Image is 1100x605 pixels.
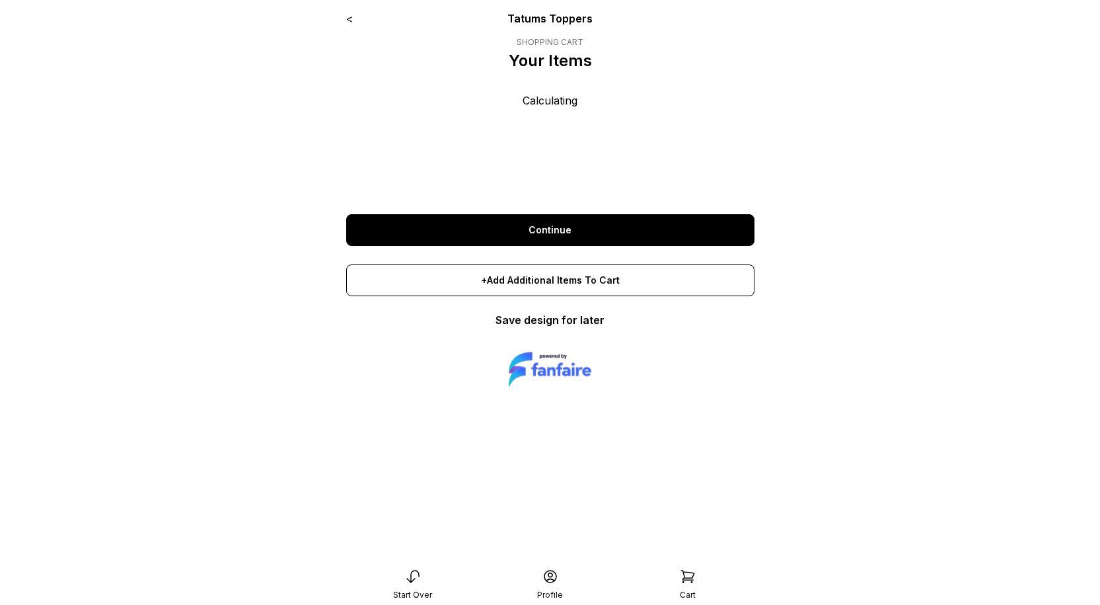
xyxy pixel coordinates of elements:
[393,590,432,600] div: Start Over
[509,50,592,71] p: Your Items
[427,11,673,26] div: Tatums Toppers
[346,93,754,198] div: Calculating
[537,590,563,600] div: Profile
[680,590,696,600] div: Cart
[495,313,605,327] a: Save design for later
[346,214,754,246] a: Continue
[346,12,353,25] a: <
[509,37,592,48] div: SHOPPING CART
[346,264,754,296] div: +Add Additional Items To Cart
[509,349,591,389] img: logo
